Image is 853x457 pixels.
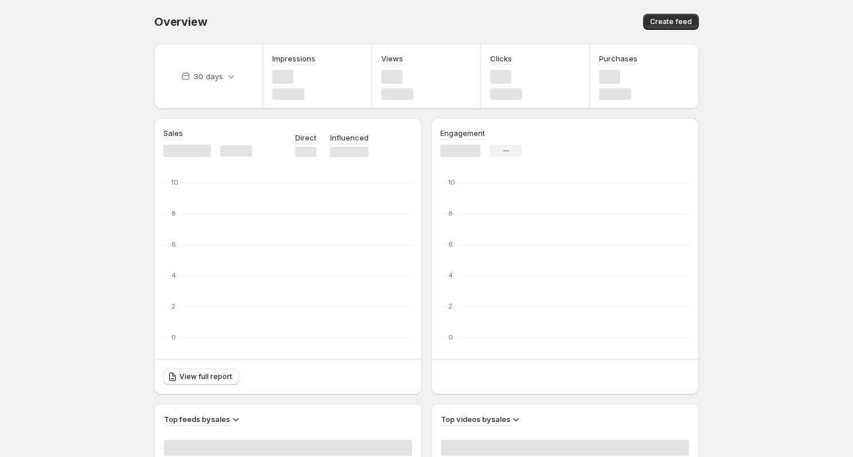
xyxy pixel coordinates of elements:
[330,132,369,143] p: Influenced
[448,178,455,186] text: 10
[163,127,183,139] h3: Sales
[643,14,699,30] button: Create feed
[490,53,512,64] h3: Clicks
[171,333,176,341] text: 0
[171,302,175,310] text: 2
[171,178,178,186] text: 10
[171,271,176,279] text: 4
[448,209,453,217] text: 8
[448,302,452,310] text: 2
[171,209,176,217] text: 8
[171,240,176,248] text: 6
[650,17,692,26] span: Create feed
[163,369,239,385] a: View full report
[154,15,207,29] span: Overview
[448,333,453,341] text: 0
[440,127,485,139] h3: Engagement
[164,413,230,425] h3: Top feeds by sales
[448,271,453,279] text: 4
[381,53,403,64] h3: Views
[179,372,232,381] span: View full report
[441,413,510,425] h3: Top videos by sales
[272,53,315,64] h3: Impressions
[448,240,453,248] text: 6
[295,132,316,143] p: Direct
[599,53,637,64] h3: Purchases
[194,71,223,82] p: 30 days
